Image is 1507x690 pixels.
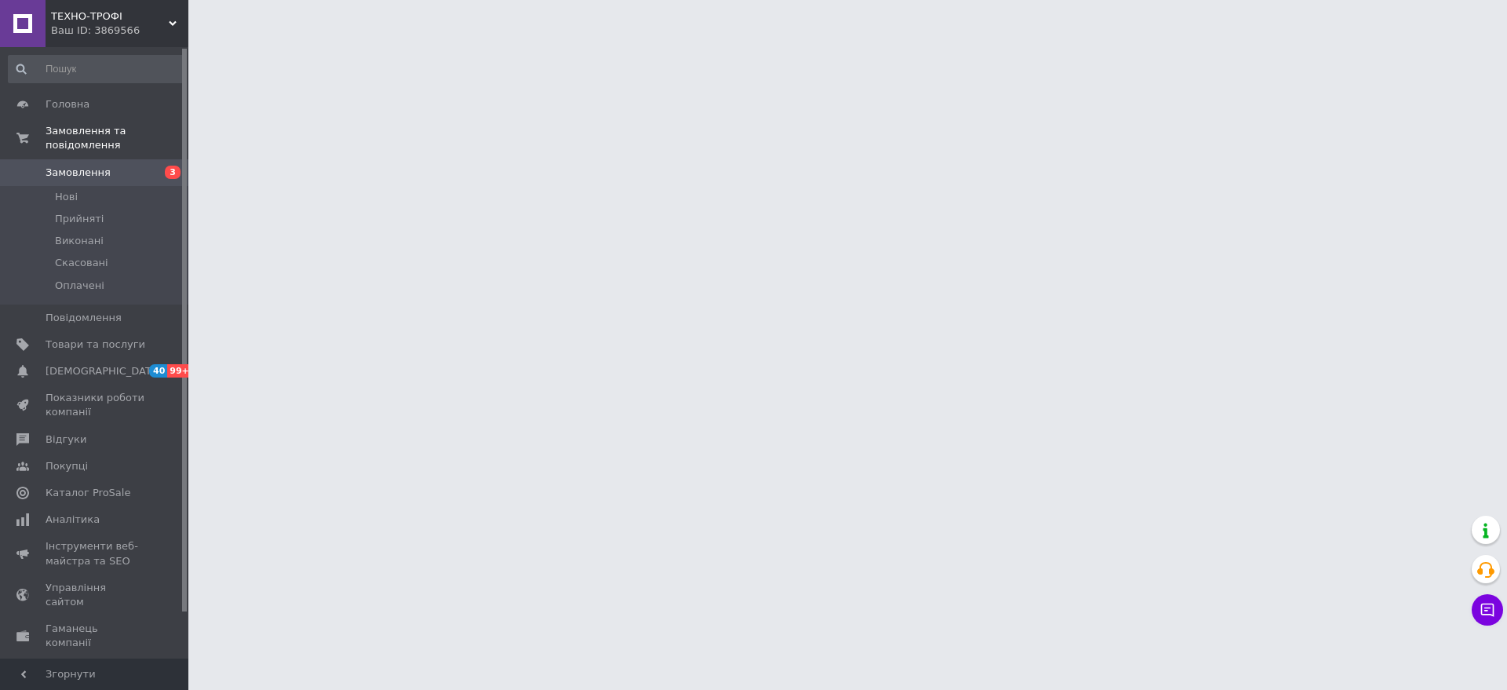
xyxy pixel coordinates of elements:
span: 40 [149,364,167,378]
button: Чат з покупцем [1472,594,1503,626]
span: Товари та послуги [46,338,145,352]
span: Оплачені [55,279,104,293]
span: 99+ [167,364,193,378]
span: Покупці [46,459,88,473]
span: Каталог ProSale [46,486,130,500]
span: 3 [165,166,181,179]
input: Пошук [8,55,185,83]
span: Показники роботи компанії [46,391,145,419]
span: Замовлення та повідомлення [46,124,188,152]
span: Виконані [55,234,104,248]
span: Управління сайтом [46,581,145,609]
span: ТЕХНО-ТРОФІ [51,9,169,24]
span: Скасовані [55,256,108,270]
span: Повідомлення [46,311,122,325]
span: Замовлення [46,166,111,180]
span: Аналітика [46,513,100,527]
div: Ваш ID: 3869566 [51,24,188,38]
span: Інструменти веб-майстра та SEO [46,539,145,568]
span: Нові [55,190,78,204]
span: Прийняті [55,212,104,226]
span: [DEMOGRAPHIC_DATA] [46,364,162,378]
span: Гаманець компанії [46,622,145,650]
span: Головна [46,97,89,111]
span: Відгуки [46,433,86,447]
